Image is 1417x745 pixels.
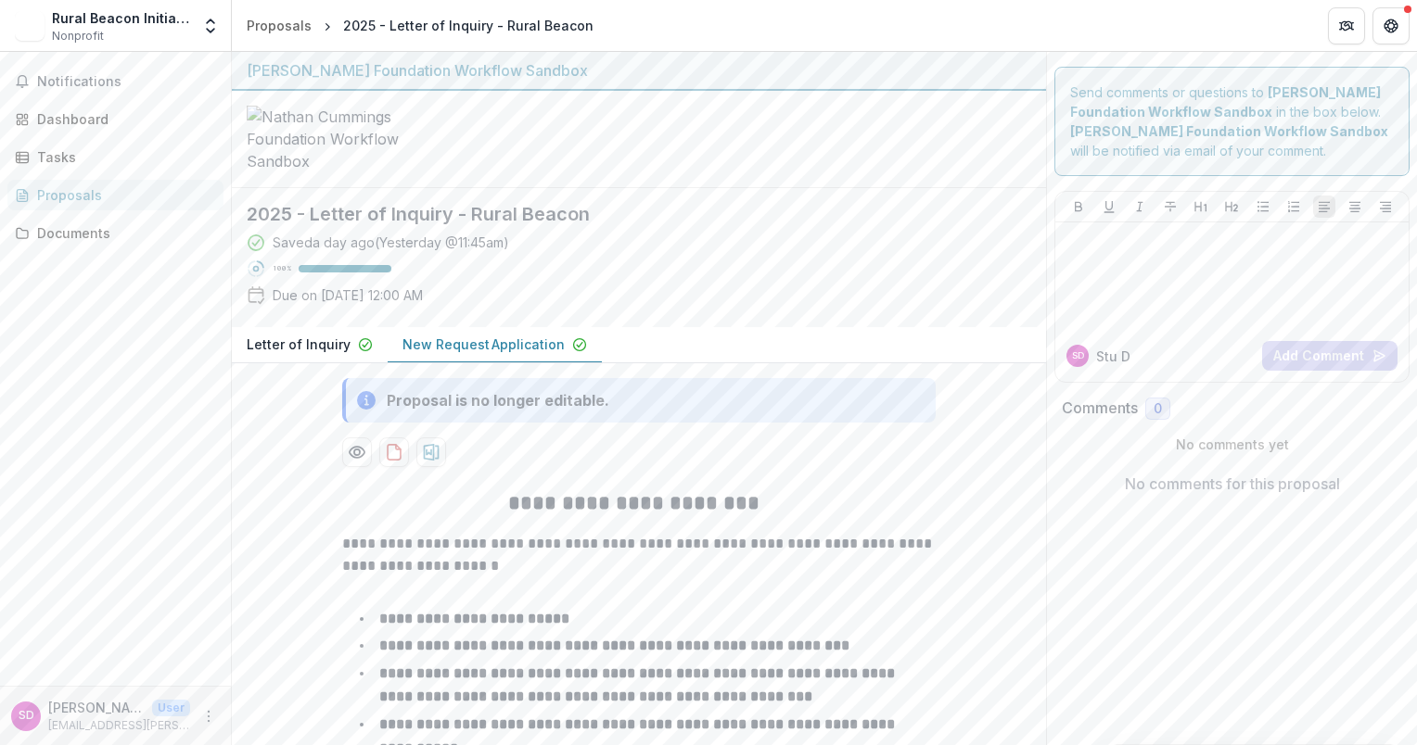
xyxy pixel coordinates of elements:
button: Italicize [1129,196,1151,218]
strong: [PERSON_NAME] Foundation Workflow Sandbox [1070,123,1388,139]
button: Align Center [1344,196,1366,218]
img: Nathan Cummings Foundation Workflow Sandbox [247,106,432,172]
div: Saved a day ago ( Yesterday @ 11:45am ) [273,233,509,252]
div: Proposals [247,16,312,35]
div: Send comments or questions to in the box below. will be notified via email of your comment. [1054,67,1410,176]
button: Strike [1159,196,1181,218]
button: Open entity switcher [198,7,223,44]
p: 100 % [273,262,291,275]
div: 2025 - Letter of Inquiry - Rural Beacon [343,16,594,35]
span: Nonprofit [52,28,104,44]
p: [PERSON_NAME] [48,698,145,717]
button: Heading 1 [1190,196,1212,218]
nav: breadcrumb [239,12,601,39]
a: Proposals [7,180,223,210]
p: User [152,700,190,716]
button: Get Help [1372,7,1410,44]
p: Due on [DATE] 12:00 AM [273,285,423,305]
button: Partners [1328,7,1365,44]
button: Bullet List [1252,196,1274,218]
button: Add Comment [1262,341,1398,371]
div: Tasks [37,147,209,167]
button: Heading 2 [1220,196,1243,218]
p: Letter of Inquiry [247,335,351,354]
button: Bold [1067,196,1090,218]
a: Tasks [7,142,223,172]
div: Rural Beacon Initiative [52,8,190,28]
p: New Request Application [402,335,565,354]
p: No comments for this proposal [1125,473,1340,495]
a: Proposals [239,12,319,39]
p: [EMAIL_ADDRESS][PERSON_NAME][DOMAIN_NAME] [48,717,190,734]
button: download-proposal [379,437,409,467]
div: Proposals [37,185,209,205]
div: Stu Dalheim [1072,351,1084,360]
h2: 2025 - Letter of Inquiry - Rural Beacon [247,203,1002,225]
div: [PERSON_NAME] Foundation Workflow Sandbox [247,59,1031,82]
a: Documents [7,218,223,248]
button: download-proposal [416,437,446,467]
button: Align Right [1374,196,1397,218]
button: Preview 72bb50c7-127a-4029-b18b-1b2dcf0f09f0-1.pdf [342,437,372,467]
img: Rural Beacon Initiative [15,11,45,41]
div: Stu Dalheim [19,710,34,722]
p: No comments yet [1062,435,1402,454]
button: Align Left [1313,196,1335,218]
span: 0 [1154,401,1162,417]
h2: Comments [1062,399,1138,417]
div: Documents [37,223,209,243]
div: Dashboard [37,109,209,129]
a: Dashboard [7,104,223,134]
div: Proposal is no longer editable. [387,389,609,411]
span: Notifications [37,74,216,90]
p: Stu D [1096,347,1130,366]
button: More [198,705,220,727]
button: Underline [1098,196,1120,218]
button: Notifications [7,67,223,96]
button: Ordered List [1283,196,1305,218]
